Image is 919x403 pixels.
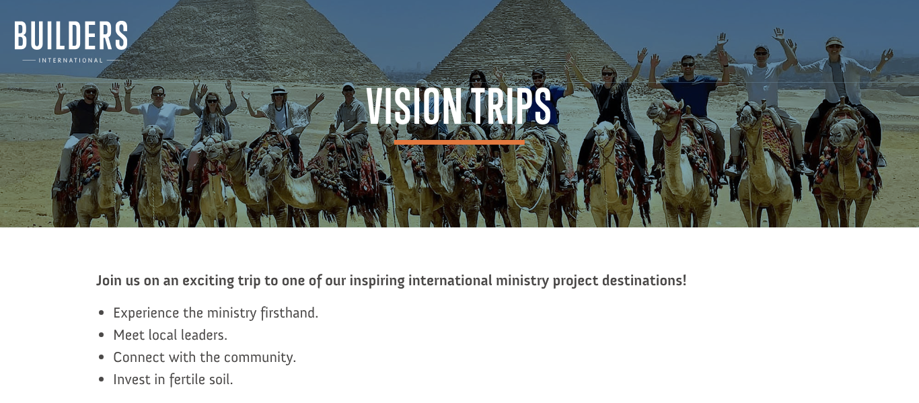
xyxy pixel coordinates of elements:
[113,326,227,344] span: Meet local leaders.
[113,370,233,388] span: Invest in fertile soil.
[96,271,687,289] strong: Join us on an exciting trip to one of our inspiring international ministry project destinations!
[15,21,127,63] img: Builders International
[366,83,553,144] span: Vision Trips
[113,348,296,366] span: Connect with the community.
[113,303,318,322] span: Experience the ministry firsthand.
